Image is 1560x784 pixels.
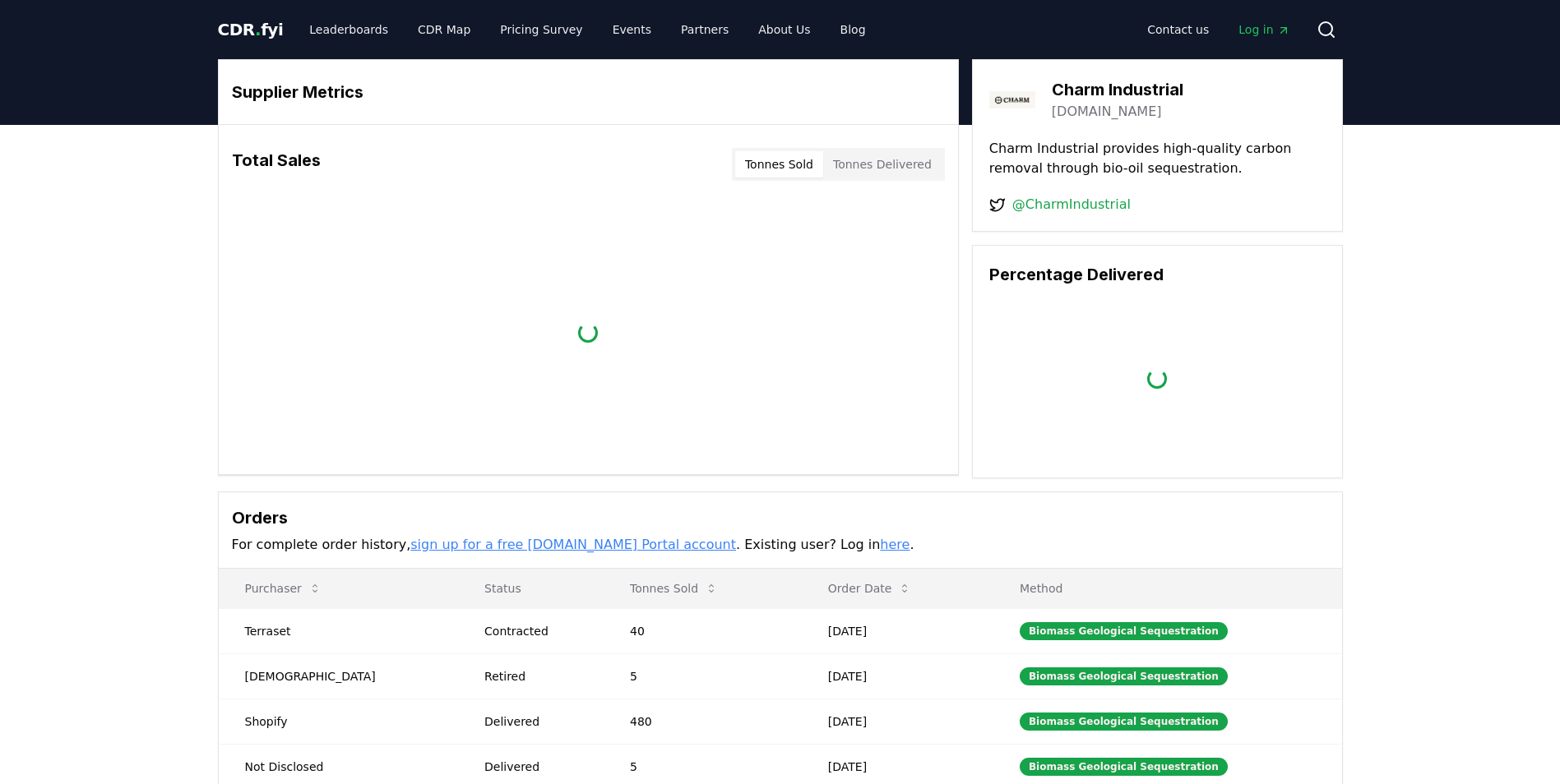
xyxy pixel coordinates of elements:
[296,15,401,44] a: Leaderboards
[1225,15,1303,44] a: Log in
[219,653,459,699] td: [DEMOGRAPHIC_DATA]
[296,15,878,44] nav: Main
[405,15,484,44] a: CDR Map
[1020,667,1228,685] div: Biomass Geological Sequestration
[1134,15,1222,44] a: Contact us
[1052,77,1183,102] h3: Charm Industrial
[1020,622,1228,640] div: Biomass Geological Sequestration
[1020,758,1228,776] div: Biomass Geological Sequestration
[815,572,925,605] button: Order Date
[232,148,321,181] h3: Total Sales
[410,537,736,552] a: sign up for a free [DOMAIN_NAME] Portal account
[1052,102,1162,122] a: [DOMAIN_NAME]
[218,20,284,39] span: CDR fyi
[735,151,823,178] button: Tonnes Sold
[219,699,459,744] td: Shopify
[802,699,993,744] td: [DATE]
[745,15,823,44] a: About Us
[1020,713,1228,731] div: Biomass Geological Sequestration
[232,572,335,605] button: Purchaser
[827,15,879,44] a: Blog
[617,572,731,605] button: Tonnes Sold
[484,759,590,775] div: Delivered
[802,653,993,699] td: [DATE]
[255,20,261,39] span: .
[604,699,802,744] td: 480
[668,15,742,44] a: Partners
[880,537,910,552] a: here
[232,505,1329,530] h3: Orders
[484,623,590,639] div: Contracted
[232,535,1329,555] p: For complete order history, . Existing user? Log in .
[1134,15,1303,44] nav: Main
[484,668,590,685] div: Retired
[487,15,595,44] a: Pricing Survey
[989,76,1035,122] img: Charm Industrial-logo
[219,608,459,653] td: Terraset
[802,608,993,653] td: [DATE]
[578,323,598,343] div: loading
[471,580,590,597] p: Status
[484,713,590,730] div: Delivered
[1007,580,1329,597] p: Method
[218,18,284,41] a: CDR.fyi
[1238,21,1289,38] span: Log in
[989,262,1326,287] h3: Percentage Delivered
[989,139,1326,178] p: Charm Industrial provides high-quality carbon removal through bio-oil sequestration.
[599,15,664,44] a: Events
[604,653,802,699] td: 5
[1012,195,1131,214] a: @CharmIndustrial
[604,608,802,653] td: 40
[823,151,942,178] button: Tonnes Delivered
[1147,369,1167,389] div: loading
[232,80,945,104] h3: Supplier Metrics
